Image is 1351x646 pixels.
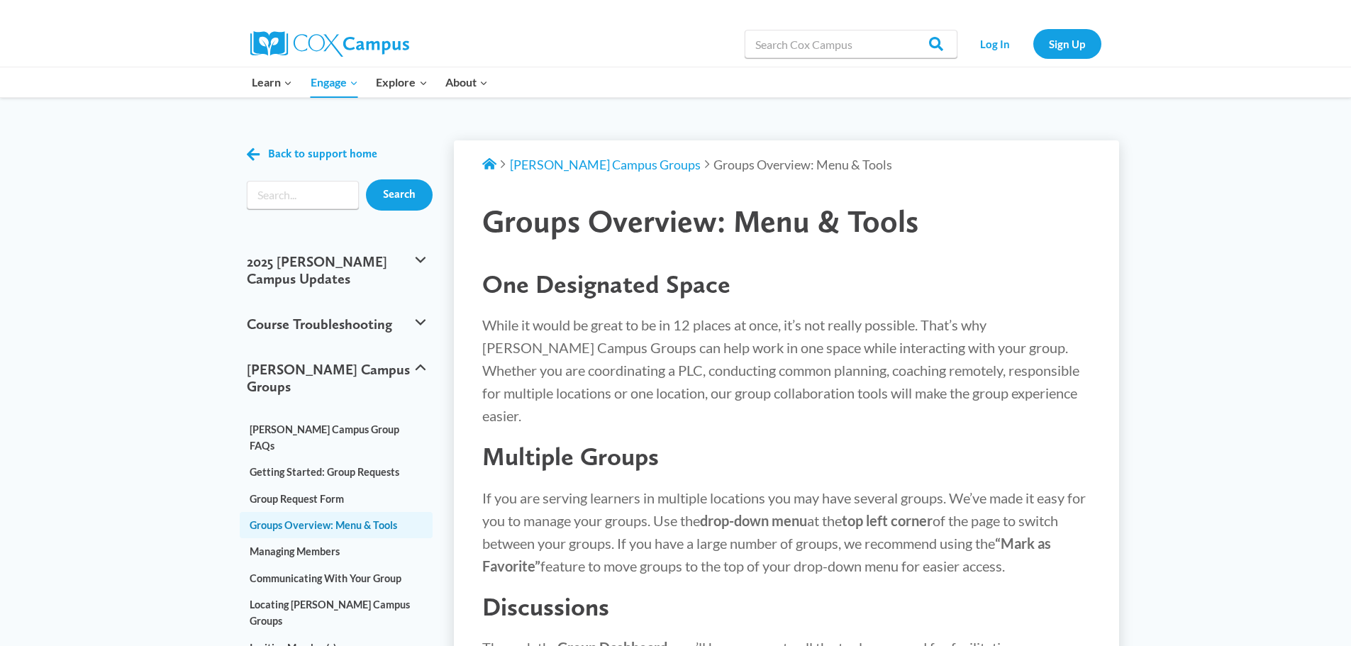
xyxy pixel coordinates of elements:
[376,73,427,91] span: Explore
[482,535,1051,574] strong: “Mark as Favorite”
[247,144,377,165] a: Back to support home
[482,486,1091,577] p: If you are serving learners in multiple locations you may have several groups. We’ve made it easy...
[240,485,433,511] a: Group Request Form
[240,512,433,538] a: Groups Overview: Menu & Tools
[482,157,496,172] a: Support Home
[247,181,360,209] input: Search input
[366,179,433,211] input: Search
[240,565,433,591] a: Communicating With Your Group
[240,301,433,347] button: Course Troubleshooting
[250,31,409,57] img: Cox Campus
[842,512,933,529] strong: top left corner
[482,441,1091,472] h2: Multiple Groups
[240,239,433,301] button: 2025 [PERSON_NAME] Campus Updates
[964,29,1101,58] nav: Secondary Navigation
[268,147,377,161] span: Back to support home
[240,416,433,459] a: [PERSON_NAME] Campus Group FAQs
[240,459,433,485] a: Getting Started: Group Requests
[700,512,807,529] strong: drop-down menu
[482,591,1091,622] h2: Discussions
[252,73,292,91] span: Learn
[311,73,358,91] span: Engage
[243,67,497,97] nav: Primary Navigation
[240,591,433,634] a: Locating [PERSON_NAME] Campus Groups
[964,29,1026,58] a: Log In
[445,73,488,91] span: About
[713,157,892,172] span: Groups Overview: Menu & Tools
[1033,29,1101,58] a: Sign Up
[482,269,1091,299] h2: One Designated Space
[240,347,433,409] button: [PERSON_NAME] Campus Groups
[247,181,360,209] form: Search form
[482,313,1091,427] p: While it would be great to be in 12 places at once, it’s not really possible. That’s why [PERSON_...
[482,202,918,240] span: Groups Overview: Menu & Tools
[745,30,957,58] input: Search Cox Campus
[240,538,433,564] a: Managing Members
[510,157,701,172] a: [PERSON_NAME] Campus Groups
